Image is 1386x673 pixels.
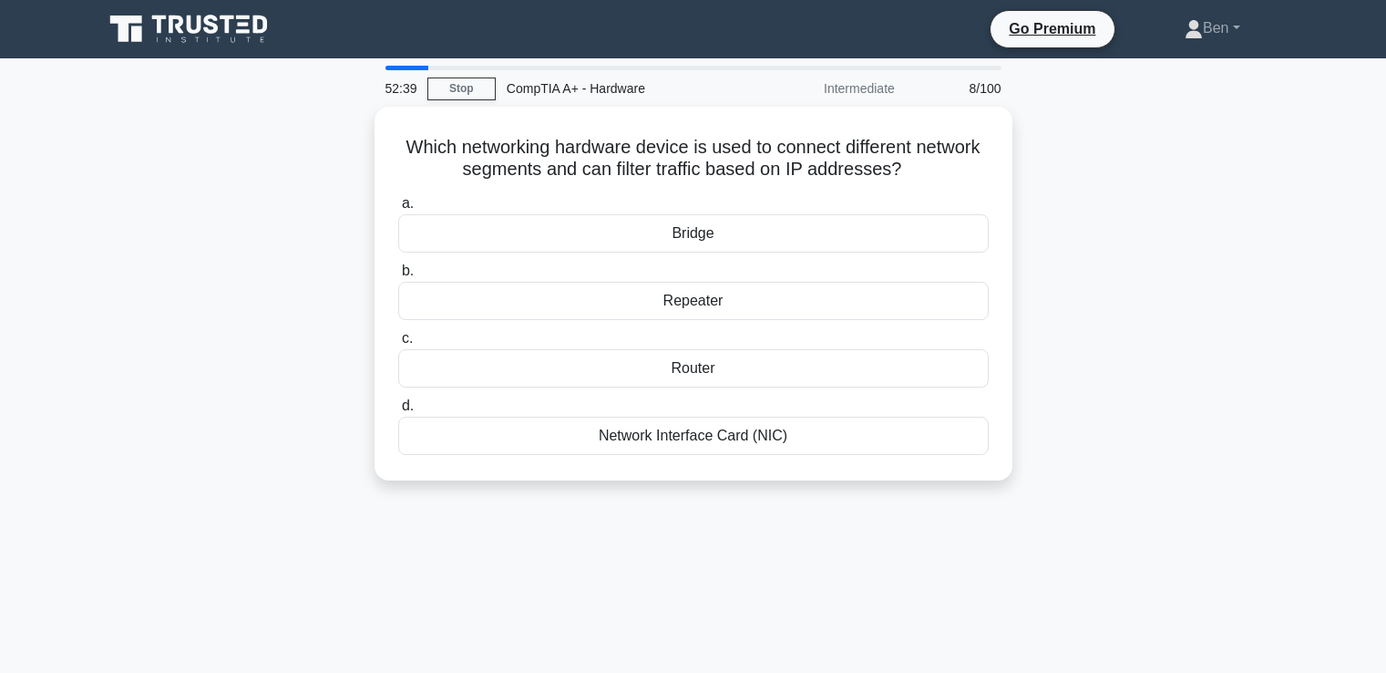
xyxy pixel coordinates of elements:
[1141,10,1284,47] a: Ben
[496,70,746,107] div: CompTIA A+ - Hardware
[746,70,906,107] div: Intermediate
[402,330,413,346] span: c.
[402,263,414,278] span: b.
[402,398,414,413] span: d.
[427,78,496,100] a: Stop
[906,70,1012,107] div: 8/100
[398,417,989,455] div: Network Interface Card (NIC)
[396,136,991,181] h5: Which networking hardware device is used to connect different network segments and can filter tra...
[398,282,989,320] div: Repeater
[398,349,989,388] div: Router
[402,195,414,211] span: a.
[375,70,427,107] div: 52:39
[998,17,1106,40] a: Go Premium
[398,214,989,253] div: Bridge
